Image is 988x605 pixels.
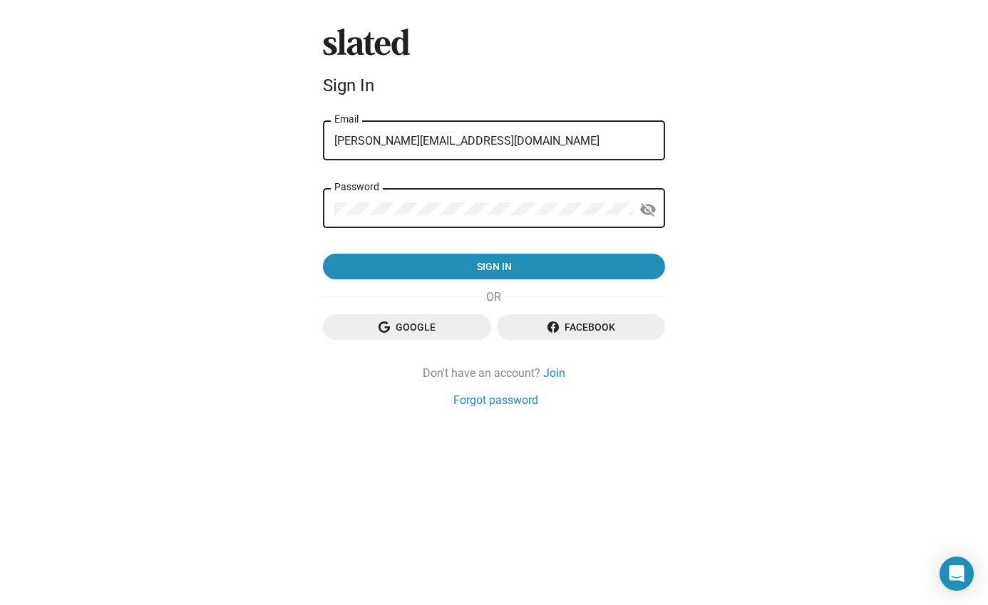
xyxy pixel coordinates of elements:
mat-icon: visibility_off [639,199,657,221]
span: Google [334,314,480,340]
button: Show password [634,195,662,224]
sl-branding: Sign In [323,29,665,101]
button: Facebook [497,314,665,340]
div: Don't have an account? [323,366,665,381]
a: Forgot password [453,393,538,408]
span: Sign in [334,254,654,279]
div: Open Intercom Messenger [940,557,974,591]
span: Facebook [508,314,654,340]
div: Sign In [323,76,665,95]
button: Google [323,314,491,340]
a: Join [543,366,565,381]
button: Sign in [323,254,665,279]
